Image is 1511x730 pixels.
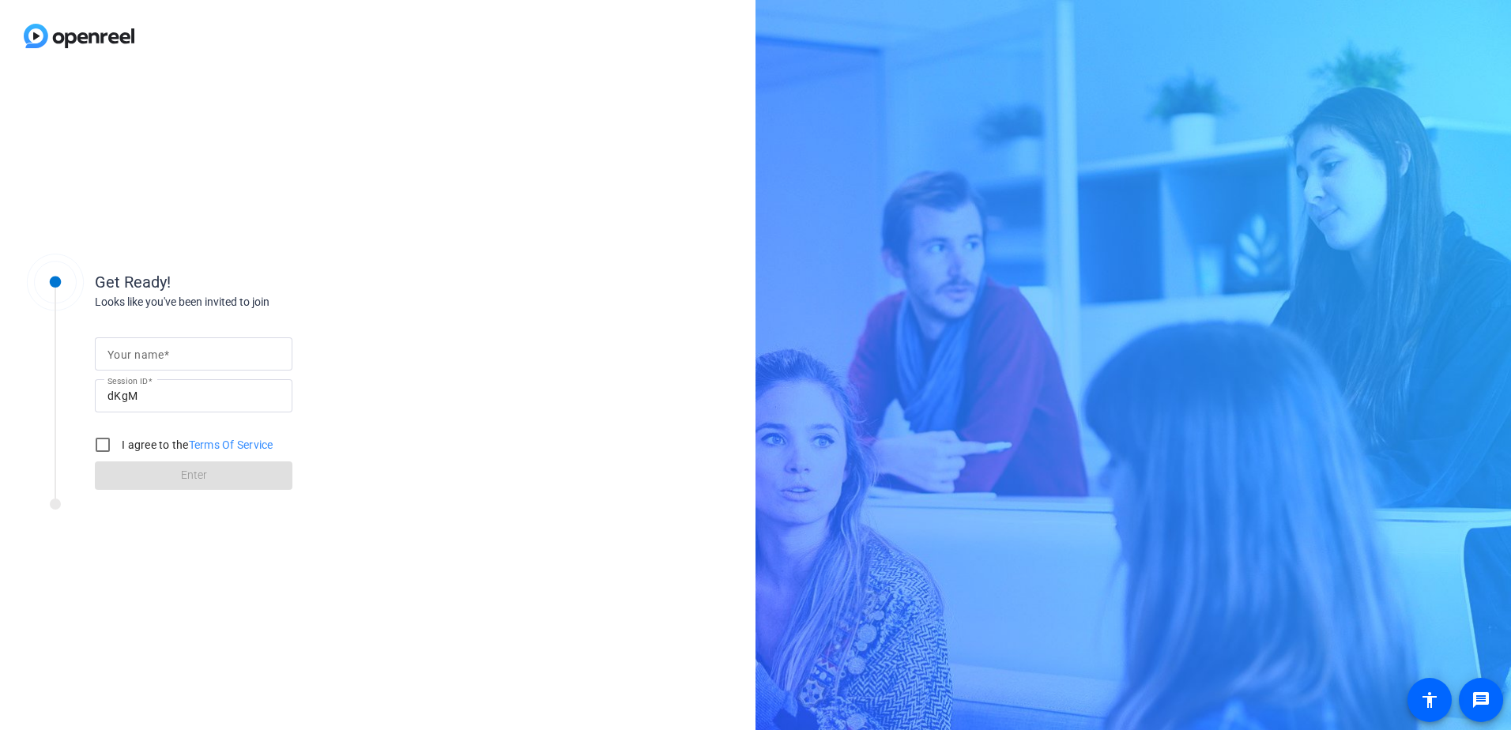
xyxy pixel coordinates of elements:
mat-icon: message [1471,690,1490,709]
div: Looks like you've been invited to join [95,294,411,310]
label: I agree to the [119,437,273,453]
mat-label: Session ID [107,376,148,386]
a: Terms Of Service [189,438,273,451]
mat-icon: accessibility [1420,690,1439,709]
div: Get Ready! [95,270,411,294]
mat-label: Your name [107,348,164,361]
